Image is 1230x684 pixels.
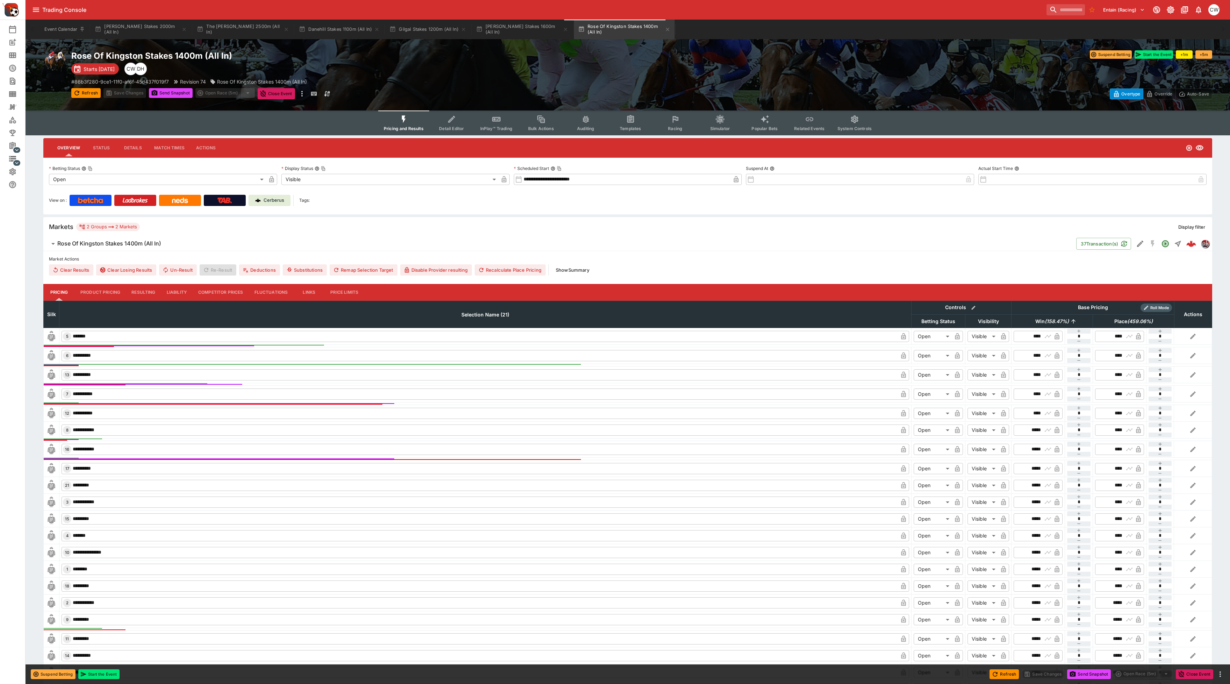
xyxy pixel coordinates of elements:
span: 2 [65,600,70,605]
button: Gilgai Stakes 1200m (All In) [385,20,470,39]
svg: Open [1186,144,1193,151]
button: Edit Detail [1134,237,1146,250]
img: blank-silk.png [46,480,57,491]
img: TabNZ [217,198,232,203]
div: Visible [968,564,998,575]
div: Visible [968,331,998,342]
button: more [1216,670,1224,678]
img: blank-silk.png [46,444,57,455]
div: Open [914,633,952,644]
div: Event type filters [378,111,877,135]
img: Cerberus [255,198,261,203]
button: [PERSON_NAME] Stakes 1600m (All In) [472,20,573,39]
img: blank-silk.png [46,425,57,436]
p: Rose Of Kingston Stakes 1400m (All In) [217,78,307,85]
div: Open [914,547,952,558]
span: 3 [65,500,70,505]
button: Resulting [126,284,161,301]
div: Show/hide Price Roll mode configuration. [1141,304,1172,312]
div: Visible [968,350,998,361]
em: ( 459.06 %) [1127,317,1153,326]
button: Product Pricing [75,284,126,301]
div: Visible [968,444,998,455]
span: Roll Mode [1148,305,1172,311]
p: Cerberus [264,197,284,204]
div: Rose Of Kingston Stakes 1400m (All In) [210,78,307,85]
div: Visible [968,369,998,380]
input: search [1046,4,1085,15]
div: Open [914,614,952,625]
p: Scheduled Start [514,165,549,171]
button: Competitor Prices [193,284,249,301]
div: Visible [968,513,998,525]
button: Event Calendar [40,20,89,39]
div: b382d6d2-5560-4d01-9551-b2f4791fa3c9 [1186,239,1196,249]
button: Connected to PK [1150,3,1163,16]
span: Racing [668,126,682,131]
div: Management [8,142,28,150]
p: Auto-Save [1187,90,1209,98]
div: Open [914,497,952,508]
div: Visible [968,650,998,661]
span: Re-Result [200,264,236,276]
img: horse_racing.png [43,50,66,73]
button: Betting StatusCopy To Clipboard [81,166,86,171]
span: 21 [64,483,71,488]
span: 10 [64,550,71,555]
button: Disable Provider resulting [400,264,472,276]
div: Visible [968,497,998,508]
p: Betting Status [49,165,80,171]
button: [PERSON_NAME] Stakes 2000m (All In) [91,20,191,39]
div: Visible [968,597,998,608]
button: Overview [52,140,86,156]
div: Open [914,513,952,525]
span: 17 [64,466,71,471]
a: b382d6d2-5560-4d01-9551-b2f4791fa3c9 [1184,237,1198,251]
img: blank-silk.png [46,463,57,474]
img: blank-silk.png [46,580,57,592]
span: 1 [65,567,70,572]
button: Liability [161,284,193,301]
button: Display StatusCopy To Clipboard [315,166,319,171]
button: Overtype [1110,88,1143,99]
div: pricekinetics [1201,240,1209,248]
th: Controls [912,301,1012,314]
th: Silk [44,301,59,328]
label: View on : [49,195,67,206]
p: Suspend At [746,165,768,171]
button: Actual Start Time [1014,166,1019,171]
button: Rose Of Kingston Stakes 1400m (All In) [574,20,675,39]
div: Visible [968,425,998,436]
span: 4 [65,533,70,538]
div: Template Search [8,90,28,98]
a: Cerberus [249,195,290,206]
div: Nexus Entities [8,103,28,111]
button: Actions [190,140,222,156]
button: Notifications [1192,3,1205,16]
span: InPlay™ Trading [480,126,512,131]
div: 2 Groups 2 Markets [79,223,137,231]
h6: Rose Of Kingston Stakes 1400m (All In) [57,240,161,247]
img: blank-silk.png [46,564,57,575]
button: Clear Losing Results [96,264,156,276]
span: 5 [65,334,70,339]
span: 18 [64,584,71,589]
div: Open [914,444,952,455]
button: Send Snapshot [1067,669,1111,679]
div: Visible [968,580,998,592]
div: Trading Console [42,6,1044,14]
div: System Settings [8,168,28,176]
button: Status [86,140,117,156]
span: 9 [65,617,70,622]
img: blank-silk.png [46,408,57,419]
span: Detail Editor [439,126,464,131]
div: Visible [968,614,998,625]
button: Suspend Betting [31,669,75,679]
button: Suspend Betting [1090,50,1132,59]
img: blank-silk.png [46,350,57,361]
button: Christopher Winter [1206,2,1222,17]
img: blank-silk.png [46,633,57,644]
p: Starts [DATE] [84,65,115,73]
span: 16 [64,447,71,452]
div: Open [914,331,952,342]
